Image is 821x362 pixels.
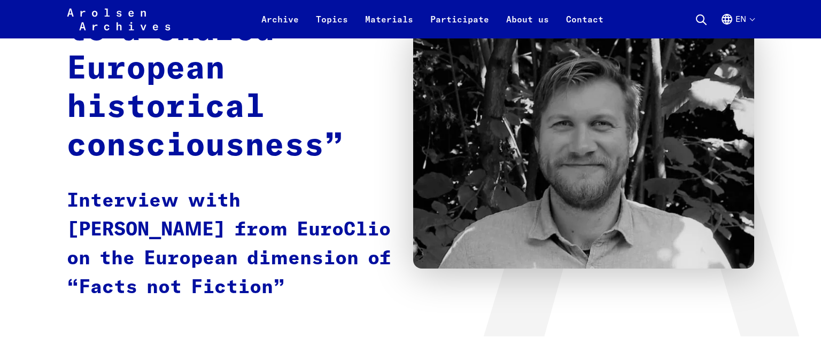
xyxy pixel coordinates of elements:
a: About us [498,13,557,38]
a: Participate [422,13,498,38]
p: Interview with [PERSON_NAME] from EuroClio on the European dimension of “Facts not Fiction” [67,187,392,302]
a: Archive [253,13,307,38]
nav: Primary [253,6,612,32]
a: Contact [557,13,612,38]
a: Materials [357,13,422,38]
a: Topics [307,13,357,38]
button: English, language selection [721,13,754,38]
img: Andreas Holtberget, EuroClio [413,28,754,269]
